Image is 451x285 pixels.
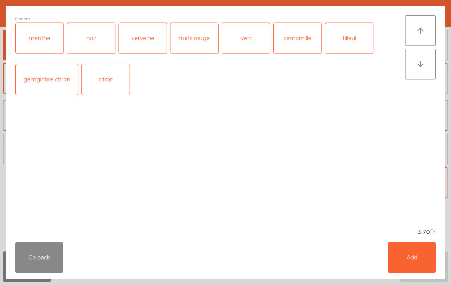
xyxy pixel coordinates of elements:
div: fruits rouge [170,23,218,53]
div: vert [222,23,270,53]
button: arrow_upward [405,15,436,46]
button: Add [388,242,436,273]
i: arrow_downward [416,60,425,69]
button: Go back [15,242,63,273]
div: camomille [274,23,321,53]
span: Options [15,15,30,23]
div: verveine [119,23,167,53]
div: noir [67,23,115,53]
button: arrow_downward [405,49,436,79]
div: 3.70Fr. [6,228,445,236]
i: arrow_upward [416,26,425,35]
div: citron [82,64,130,95]
div: gemginbre citron [16,64,78,95]
div: tilleul [325,23,373,53]
div: menthe [16,23,63,53]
